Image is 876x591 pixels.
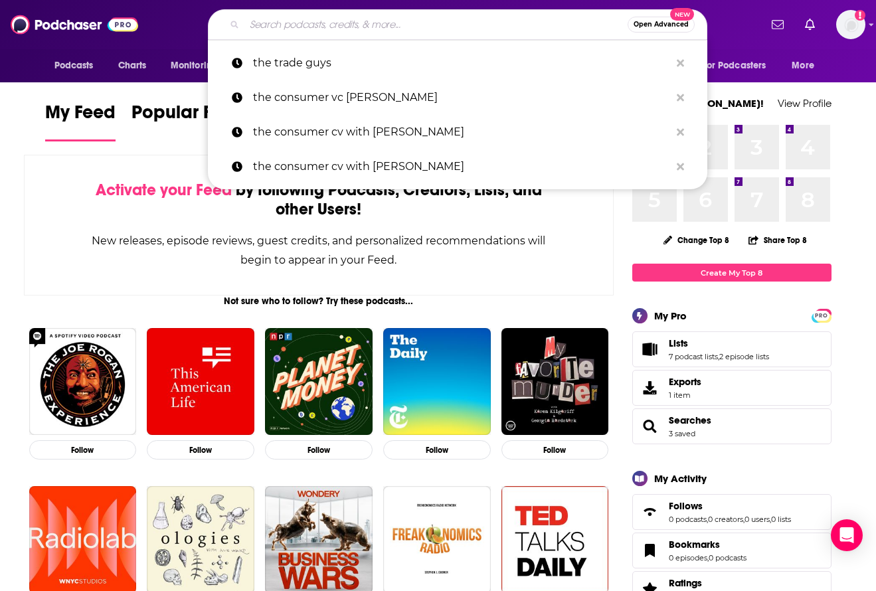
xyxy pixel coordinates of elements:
span: Activate your Feed [96,180,232,200]
a: 0 episodes [669,553,707,562]
button: Open AdvancedNew [628,17,695,33]
button: Follow [147,440,254,460]
a: the consumer vc [PERSON_NAME] [208,80,707,115]
span: Logged in as jwong [836,10,865,39]
button: open menu [694,53,786,78]
a: Searches [669,414,711,426]
span: Bookmarks [669,539,720,550]
a: Charts [110,53,155,78]
p: the trade guys [253,46,670,80]
a: 0 users [745,515,770,524]
a: the consumer cv with [PERSON_NAME] [208,115,707,149]
svg: Add a profile image [855,10,865,21]
span: , [707,553,709,562]
span: Follows [632,494,832,530]
img: User Profile [836,10,865,39]
button: Follow [501,440,609,460]
a: Ratings [669,577,746,589]
span: , [718,352,719,361]
span: Searches [632,408,832,444]
span: 1 item [669,390,701,400]
span: Lists [632,331,832,367]
div: Search podcasts, credits, & more... [208,9,707,40]
a: Create My Top 8 [632,264,832,282]
img: This American Life [147,328,254,436]
div: New releases, episode reviews, guest credits, and personalized recommendations will begin to appe... [91,231,547,270]
p: the consumer vc mike gelb [253,80,670,115]
p: the consumer cv with mike gelb [253,115,670,149]
a: the trade guys [208,46,707,80]
span: More [792,56,814,75]
span: Exports [669,376,701,388]
button: Show profile menu [836,10,865,39]
div: My Pro [654,309,687,322]
button: Share Top 8 [748,227,808,253]
a: 3 saved [669,429,695,438]
a: 0 lists [771,515,791,524]
img: Planet Money [265,328,373,436]
span: , [743,515,745,524]
img: The Joe Rogan Experience [29,328,137,436]
a: Lists [669,337,769,349]
a: 7 podcast lists [669,352,718,361]
span: Exports [637,379,663,397]
a: Searches [637,417,663,436]
div: by following Podcasts, Creators, Lists, and other Users! [91,181,547,219]
a: the consumer cv with [PERSON_NAME] [208,149,707,184]
button: Follow [29,440,137,460]
span: , [770,515,771,524]
span: New [670,8,694,21]
img: The Daily [383,328,491,436]
span: Popular Feed [131,101,244,131]
img: My Favorite Murder with Karen Kilgariff and Georgia Hardstark [501,328,609,436]
a: Exports [632,370,832,406]
a: 0 podcasts [669,515,707,524]
span: Bookmarks [632,533,832,568]
span: Ratings [669,577,702,589]
button: Change Top 8 [656,232,738,248]
a: Bookmarks [637,541,663,560]
span: PRO [814,311,830,321]
a: Show notifications dropdown [800,13,820,36]
span: My Feed [45,101,116,131]
span: Monitoring [171,56,218,75]
a: Show notifications dropdown [766,13,789,36]
p: the consumer cv with mike gelb [253,149,670,184]
span: , [707,515,708,524]
button: open menu [161,53,235,78]
a: Popular Feed [131,101,244,141]
a: My Feed [45,101,116,141]
a: View Profile [778,97,832,110]
input: Search podcasts, credits, & more... [244,14,628,35]
div: Not sure who to follow? Try these podcasts... [24,295,614,307]
a: 0 podcasts [709,553,746,562]
a: Lists [637,340,663,359]
a: Follows [637,503,663,521]
a: 2 episode lists [719,352,769,361]
button: open menu [782,53,831,78]
span: Open Advanced [634,21,689,28]
a: Bookmarks [669,539,746,550]
span: Follows [669,500,703,512]
img: Podchaser - Follow, Share and Rate Podcasts [11,12,138,37]
span: Lists [669,337,688,349]
a: Follows [669,500,791,512]
a: 0 creators [708,515,743,524]
div: My Activity [654,472,707,485]
span: Charts [118,56,147,75]
button: Follow [265,440,373,460]
span: For Podcasters [703,56,766,75]
button: Follow [383,440,491,460]
span: Podcasts [54,56,94,75]
button: open menu [45,53,111,78]
a: PRO [814,310,830,320]
div: Open Intercom Messenger [831,519,863,551]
